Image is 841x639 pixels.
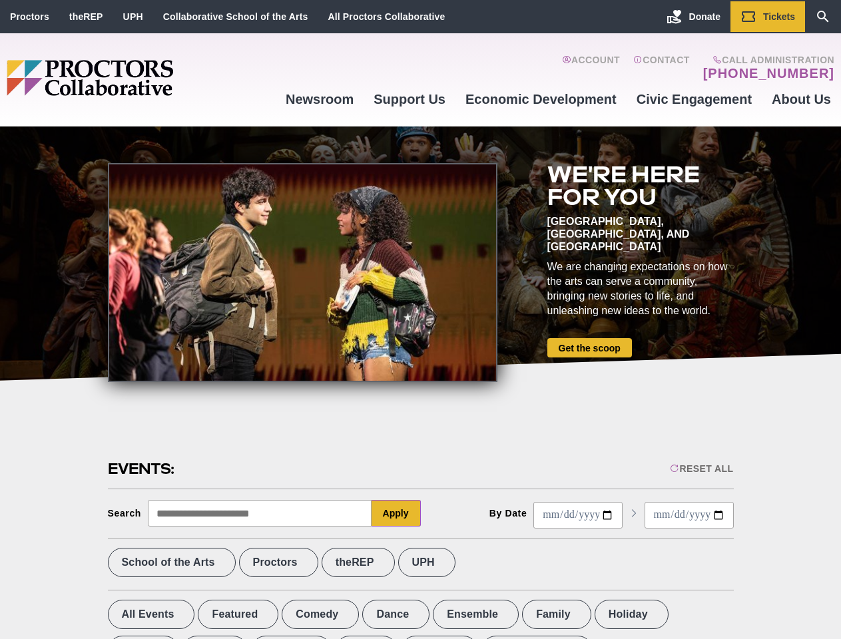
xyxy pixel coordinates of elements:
label: theREP [322,548,395,577]
label: School of the Arts [108,548,236,577]
a: Account [562,55,620,81]
a: Get the scoop [547,338,632,357]
img: Proctors logo [7,60,276,96]
label: Proctors [239,548,318,577]
div: By Date [489,508,527,519]
a: Collaborative School of the Arts [163,11,308,22]
span: Donate [689,11,720,22]
a: Civic Engagement [627,81,762,117]
a: theREP [69,11,103,22]
div: We are changing expectations on how the arts can serve a community, bringing new stories to life,... [547,260,734,318]
a: UPH [123,11,143,22]
a: Economic Development [455,81,627,117]
a: Proctors [10,11,49,22]
a: All Proctors Collaborative [328,11,445,22]
label: UPH [398,548,455,577]
div: Search [108,508,142,519]
h2: Events: [108,459,176,479]
button: Apply [372,500,421,527]
a: Tickets [730,1,805,32]
h2: We're here for you [547,163,734,208]
div: Reset All [670,463,733,474]
label: All Events [108,600,195,629]
a: Support Us [364,81,455,117]
label: Ensemble [433,600,519,629]
a: Newsroom [276,81,364,117]
a: Search [805,1,841,32]
a: Contact [633,55,690,81]
label: Featured [198,600,278,629]
label: Holiday [595,600,669,629]
label: Comedy [282,600,359,629]
a: About Us [762,81,841,117]
a: Donate [657,1,730,32]
span: Tickets [763,11,795,22]
label: Dance [362,600,429,629]
label: Family [522,600,591,629]
div: [GEOGRAPHIC_DATA], [GEOGRAPHIC_DATA], and [GEOGRAPHIC_DATA] [547,215,734,253]
span: Call Administration [699,55,834,65]
a: [PHONE_NUMBER] [703,65,834,81]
